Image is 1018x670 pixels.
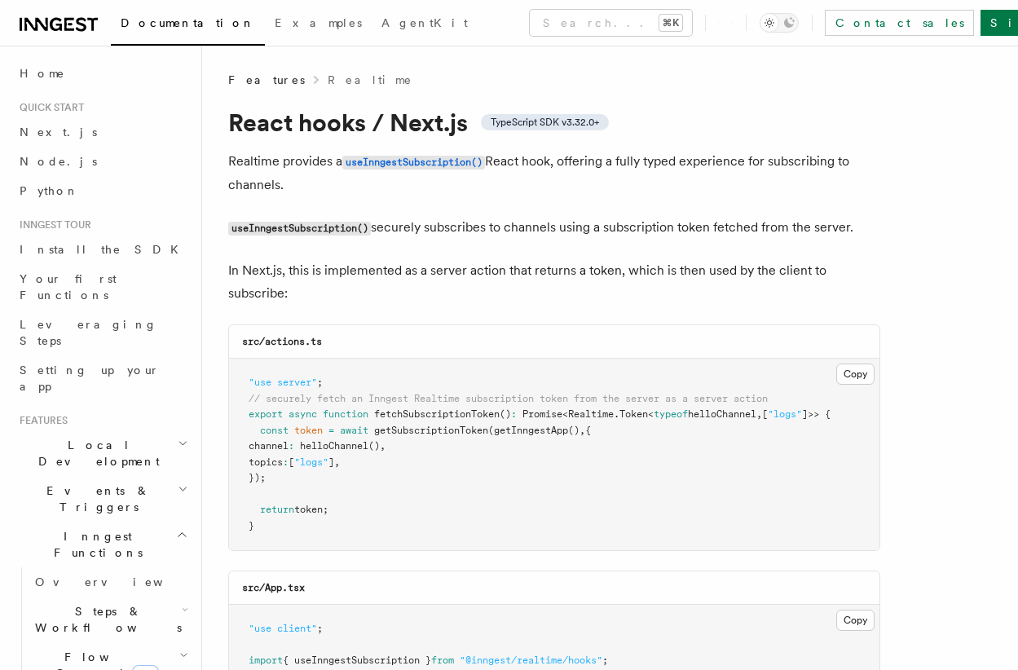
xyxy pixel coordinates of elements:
span: : [283,456,289,468]
span: topics [249,456,283,468]
a: Home [13,59,192,88]
span: Home [20,65,65,82]
a: Node.js [13,147,192,176]
span: { [585,425,591,436]
span: "@inngest/realtime/hooks" [460,655,602,666]
span: Local Development [13,437,178,469]
button: Events & Triggers [13,476,192,522]
a: Examples [265,5,372,44]
span: from [431,655,454,666]
span: () [568,425,580,436]
span: : [511,408,517,420]
a: Your first Functions [13,264,192,310]
button: Local Development [13,430,192,476]
span: () [368,440,380,452]
span: return [260,504,294,515]
span: Overview [35,575,203,588]
span: } [249,520,254,531]
a: AgentKit [372,5,478,44]
span: Quick start [13,101,84,114]
p: In Next.js, this is implemented as a server action that returns a token, which is then used by th... [228,259,880,305]
span: await [340,425,368,436]
h1: React hooks / Next.js [228,108,880,137]
span: Python [20,184,79,197]
span: Inngest Functions [13,528,176,561]
span: import [249,655,283,666]
span: Setting up your app [20,364,160,393]
span: getInngestApp [494,425,568,436]
span: ] [328,456,334,468]
span: const [260,425,289,436]
span: Features [13,414,68,427]
span: // securely fetch an Inngest Realtime subscription token from the server as a server action [249,393,768,404]
span: ; [317,623,323,634]
span: "use server" [249,377,317,388]
button: Copy [836,610,875,631]
span: }); [249,472,266,483]
span: , [334,456,340,468]
span: Promise [522,408,562,420]
span: () [500,408,511,420]
code: src/App.tsx [242,582,305,593]
p: Realtime provides a React hook, offering a fully typed experience for subscribing to channels. [228,150,880,196]
span: function [323,408,368,420]
kbd: ⌘K [659,15,682,31]
span: Install the SDK [20,243,188,256]
span: , [380,440,386,452]
code: useInngestSubscription() [342,156,485,170]
span: < [648,408,654,420]
a: Python [13,176,192,205]
a: Setting up your app [13,355,192,401]
span: Steps & Workflows [29,603,182,636]
span: fetchSubscriptionToken [374,408,500,420]
span: , [580,425,585,436]
span: < [562,408,568,420]
span: "logs" [294,456,328,468]
span: , [756,408,762,420]
span: [ [289,456,294,468]
a: Documentation [111,5,265,46]
span: token; [294,504,328,515]
a: Realtime [328,72,413,88]
span: "use client" [249,623,317,634]
span: channel [249,440,289,452]
a: Overview [29,567,192,597]
span: token [294,425,323,436]
span: helloChannel [688,408,756,420]
button: Inngest Functions [13,522,192,567]
span: Realtime [568,408,614,420]
a: Next.js [13,117,192,147]
span: AgentKit [381,16,468,29]
code: src/actions.ts [242,336,322,347]
span: = [328,425,334,436]
span: helloChannel [300,440,368,452]
a: Contact sales [825,10,974,36]
span: Documentation [121,16,255,29]
span: Events & Triggers [13,483,178,515]
span: Leveraging Steps [20,318,157,347]
a: Install the SDK [13,235,192,264]
span: Your first Functions [20,272,117,302]
span: export [249,408,283,420]
span: async [289,408,317,420]
span: ; [602,655,608,666]
span: ; [317,377,323,388]
span: Examples [275,16,362,29]
span: { useInngestSubscription } [283,655,431,666]
span: TypeScript SDK v3.32.0+ [491,116,599,129]
span: ]>> { [802,408,831,420]
span: Node.js [20,155,97,168]
span: Next.js [20,126,97,139]
button: Toggle dark mode [760,13,799,33]
span: Token [619,408,648,420]
span: ( [488,425,494,436]
span: typeof [654,408,688,420]
span: . [614,408,619,420]
code: useInngestSubscription() [228,222,371,236]
a: Leveraging Steps [13,310,192,355]
span: Inngest tour [13,218,91,231]
p: securely subscribes to channels using a subscription token fetched from the server. [228,216,880,240]
span: Features [228,72,305,88]
button: Copy [836,364,875,385]
span: "logs" [768,408,802,420]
